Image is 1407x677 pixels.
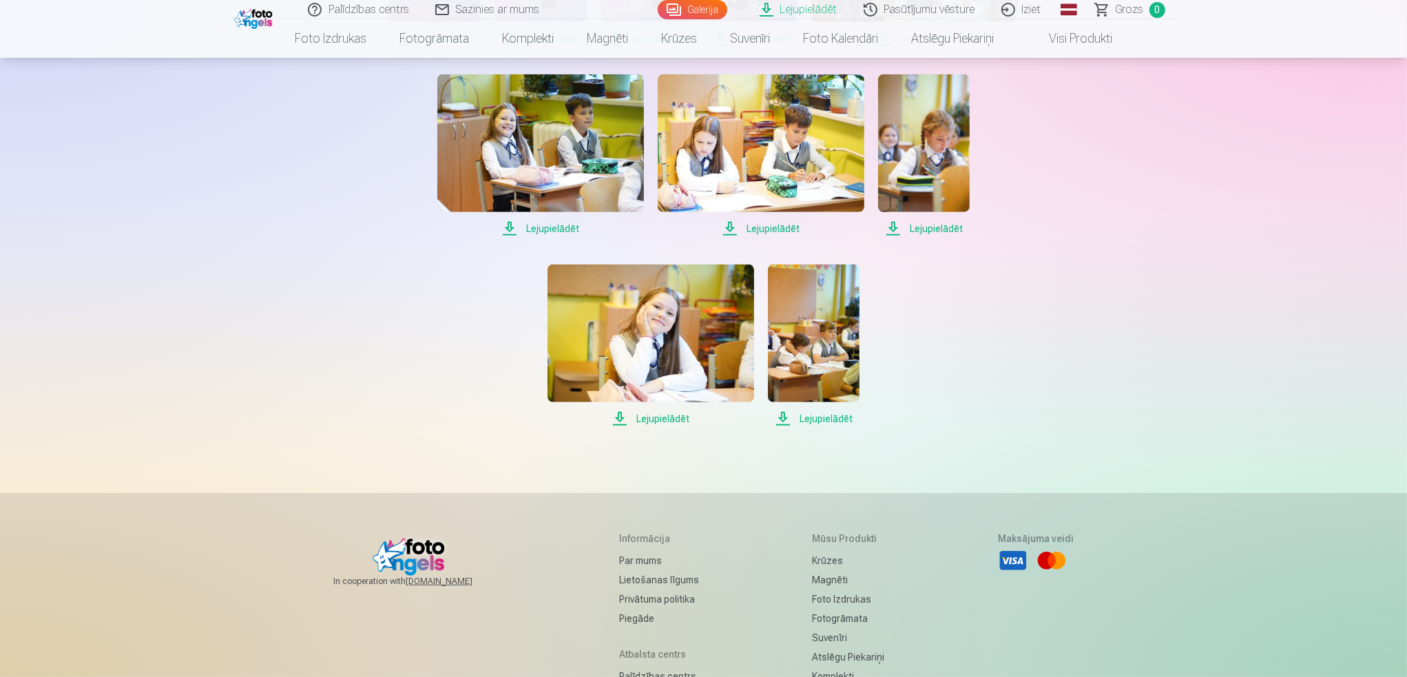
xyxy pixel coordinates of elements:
[812,570,884,590] a: Magnēti
[645,19,713,58] a: Krūzes
[812,532,884,545] h5: Mūsu produkti
[812,590,884,609] a: Foto izdrukas
[1116,1,1144,18] span: Grozs
[1036,545,1067,576] li: Mastercard
[278,19,383,58] a: Foto izdrukas
[998,532,1074,545] h5: Maksājuma veidi
[619,590,699,609] a: Privātuma politika
[1010,19,1129,58] a: Visi produkti
[713,19,786,58] a: Suvenīri
[768,410,859,427] span: Lejupielādēt
[812,628,884,647] a: Suvenīri
[619,551,699,570] a: Par mums
[548,410,754,427] span: Lejupielādēt
[437,74,644,237] a: Lejupielādēt
[570,19,645,58] a: Magnēti
[437,220,644,237] span: Lejupielādēt
[895,19,1010,58] a: Atslēgu piekariņi
[619,647,699,661] h5: Atbalsta centrs
[786,19,895,58] a: Foto kalendāri
[812,647,884,667] a: Atslēgu piekariņi
[486,19,570,58] a: Komplekti
[619,609,699,628] a: Piegāde
[878,220,970,237] span: Lejupielādēt
[406,576,506,587] a: [DOMAIN_NAME]
[548,264,754,427] a: Lejupielādēt
[333,576,506,587] span: In cooperation with
[234,6,276,29] img: /fa1
[658,220,864,237] span: Lejupielādēt
[619,532,699,545] h5: Informācija
[383,19,486,58] a: Fotogrāmata
[812,551,884,570] a: Krūzes
[619,570,699,590] a: Lietošanas līgums
[998,545,1028,576] li: Visa
[658,74,864,237] a: Lejupielādēt
[812,609,884,628] a: Fotogrāmata
[878,74,970,237] a: Lejupielādēt
[1149,2,1165,18] span: 0
[768,264,859,427] a: Lejupielādēt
